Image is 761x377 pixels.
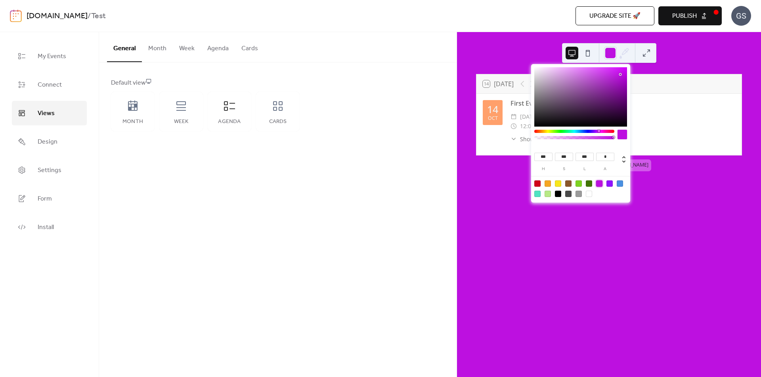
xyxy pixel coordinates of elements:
div: Default view [111,78,443,88]
div: 14 [487,104,498,114]
div: ​ [511,112,517,121]
span: 12:00pm [520,121,543,131]
div: ​ [511,121,517,131]
div: #FFFFFF [586,191,592,197]
div: #F8E71C [555,180,561,187]
label: s [555,167,573,171]
span: Publish [672,11,697,21]
div: ​ [511,135,517,143]
a: Install [12,215,87,239]
b: Test [91,9,106,24]
a: Connect [12,72,87,97]
div: #417505 [586,180,592,187]
button: Agenda [201,32,235,61]
a: Settings [12,158,87,182]
div: First Event [511,99,735,108]
div: #B8E986 [545,191,551,197]
label: h [534,167,553,171]
button: Cards [235,32,264,61]
div: Agenda [216,119,243,125]
a: Views [12,101,87,125]
div: Week [167,119,195,125]
div: #50E3C2 [534,191,541,197]
div: Cards [264,119,292,125]
label: l [576,167,594,171]
span: Design [38,136,57,148]
button: Publish [658,6,722,25]
span: Views [38,107,55,120]
div: Oct [488,116,498,121]
div: #BD10E0 [596,180,602,187]
button: ​Show more [511,135,550,143]
div: GS [731,6,751,26]
span: [DATE] [520,112,538,121]
span: Connect [38,79,62,91]
span: Show more [520,135,550,143]
img: logo [10,9,22,22]
span: Install [38,221,54,234]
a: Design [12,129,87,154]
div: #4A90E2 [617,180,623,187]
button: General [107,32,142,62]
div: #8B572A [565,180,572,187]
a: Form [12,186,87,211]
span: Settings [38,164,61,177]
div: #9B9B9B [576,191,582,197]
button: Upgrade site 🚀 [576,6,654,25]
a: My Events [12,44,87,68]
a: [DOMAIN_NAME] [27,9,88,24]
button: Month [142,32,173,61]
label: a [596,167,614,171]
div: #F5A623 [545,180,551,187]
div: #9013FE [606,180,613,187]
div: #4A4A4A [565,191,572,197]
div: #D0021B [534,180,541,187]
b: / [88,9,91,24]
div: #000000 [555,191,561,197]
div: Month [119,119,147,125]
div: #7ED321 [576,180,582,187]
button: Week [173,32,201,61]
span: My Events [38,50,66,63]
span: Form [38,193,52,205]
span: Upgrade site 🚀 [589,11,641,21]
